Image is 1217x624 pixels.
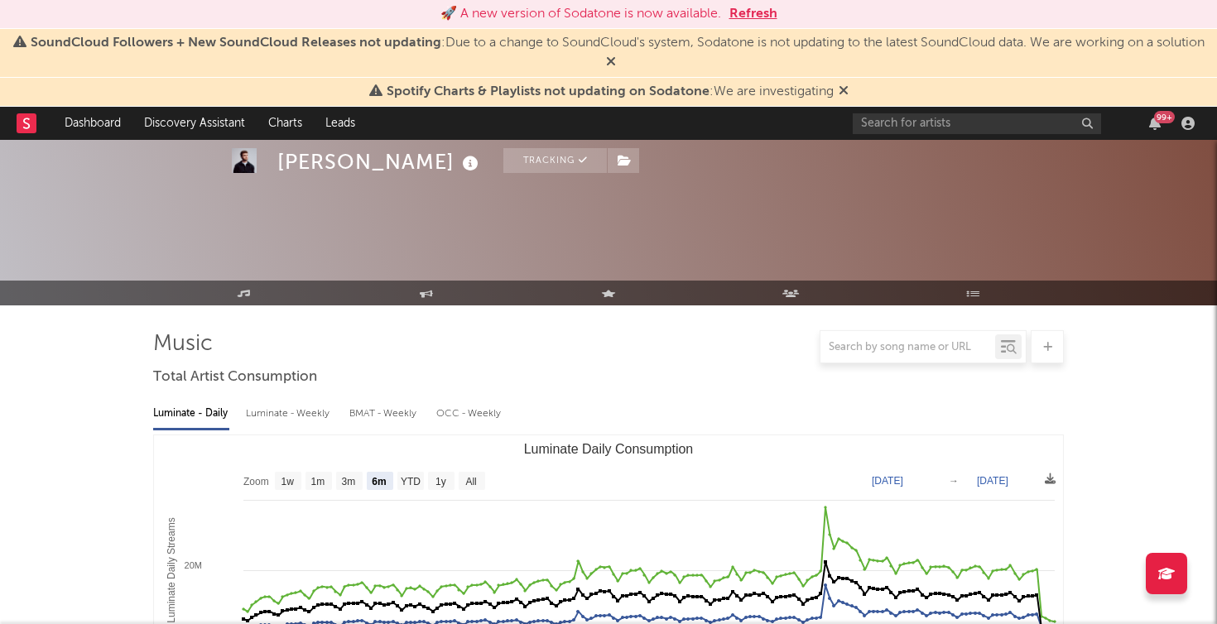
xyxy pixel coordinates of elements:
div: Luminate - Daily [153,400,229,428]
a: Charts [257,107,314,140]
span: Spotify Charts & Playlists not updating on Sodatone [387,85,710,98]
text: Luminate Daily Consumption [524,442,694,456]
text: 1y [435,476,446,487]
button: Refresh [729,4,777,24]
text: YTD [401,476,421,487]
div: Luminate - Weekly [246,400,333,428]
span: SoundCloud Followers + New SoundCloud Releases not updating [31,36,441,50]
span: : We are investigating [387,85,834,98]
span: Dismiss [606,56,616,70]
a: Dashboard [53,107,132,140]
text: 20M [185,560,202,570]
div: [PERSON_NAME] [277,148,483,175]
text: All [465,476,476,487]
text: 6m [372,476,386,487]
div: BMAT - Weekly [349,400,420,428]
text: 3m [342,476,356,487]
button: 99+ [1149,117,1161,130]
span: Dismiss [839,85,849,98]
button: Tracking [503,148,607,173]
text: Luminate Daily Streams [166,517,177,622]
text: Zoom [243,476,269,487]
text: [DATE] [872,475,903,487]
input: Search for artists [853,113,1101,134]
div: 🚀 A new version of Sodatone is now available. [440,4,721,24]
div: OCC - Weekly [436,400,503,428]
text: 1w [281,476,295,487]
text: → [949,475,959,487]
text: [DATE] [977,475,1008,487]
div: 99 + [1154,111,1175,123]
text: 1m [311,476,325,487]
a: Discovery Assistant [132,107,257,140]
span: : Due to a change to SoundCloud's system, Sodatone is not updating to the latest SoundCloud data.... [31,36,1205,50]
input: Search by song name or URL [820,341,995,354]
a: Leads [314,107,367,140]
span: Total Artist Consumption [153,367,317,387]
